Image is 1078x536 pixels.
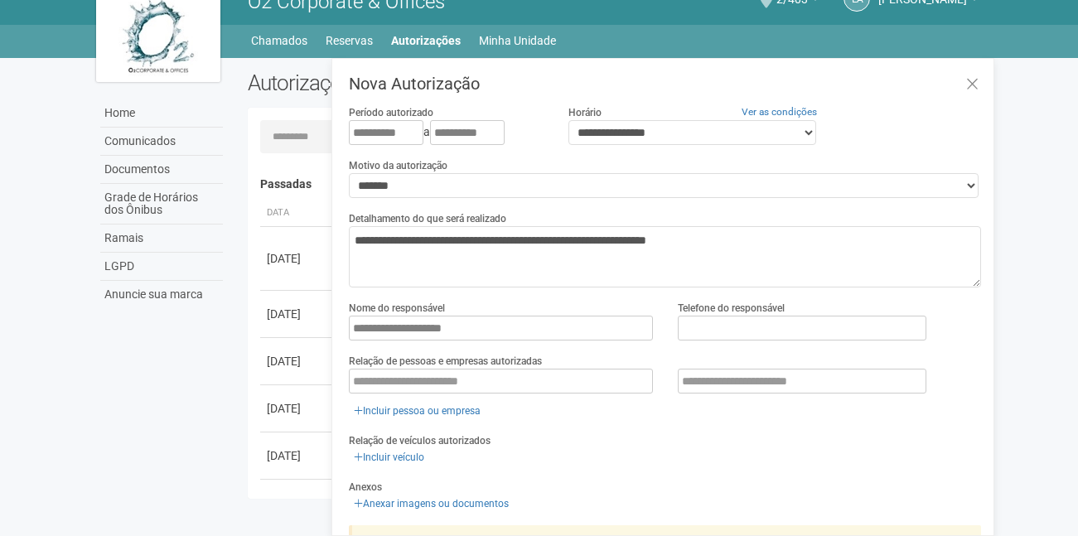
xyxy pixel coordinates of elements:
a: Autorizações [391,29,461,52]
div: [DATE] [267,400,328,417]
a: Reservas [326,29,373,52]
h2: Autorizações [248,70,602,95]
div: [DATE] [267,447,328,464]
a: Incluir pessoa ou empresa [349,402,486,420]
label: Motivo da autorização [349,158,447,173]
label: Período autorizado [349,105,433,120]
a: Anuncie sua marca [100,281,223,308]
a: Anexar imagens ou documentos [349,495,514,513]
a: Grade de Horários dos Ônibus [100,184,223,225]
a: LGPD [100,253,223,281]
div: [DATE] [267,250,328,267]
label: Nome do responsável [349,301,445,316]
a: Minha Unidade [479,29,556,52]
a: Comunicados [100,128,223,156]
label: Horário [568,105,602,120]
div: a [349,120,543,145]
a: Ver as condições [742,106,817,118]
h4: Passadas [260,178,970,191]
label: Anexos [349,480,382,495]
a: Chamados [251,29,307,52]
a: Home [100,99,223,128]
th: Data [260,200,335,227]
label: Relação de veículos autorizados [349,433,491,448]
a: Ramais [100,225,223,253]
div: [DATE] [267,353,328,369]
a: Incluir veículo [349,448,429,466]
a: Documentos [100,156,223,184]
label: Relação de pessoas e empresas autorizadas [349,354,542,369]
label: Detalhamento do que será realizado [349,211,506,226]
label: Telefone do responsável [678,301,785,316]
h3: Nova Autorização [349,75,981,92]
div: [DATE] [267,306,328,322]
